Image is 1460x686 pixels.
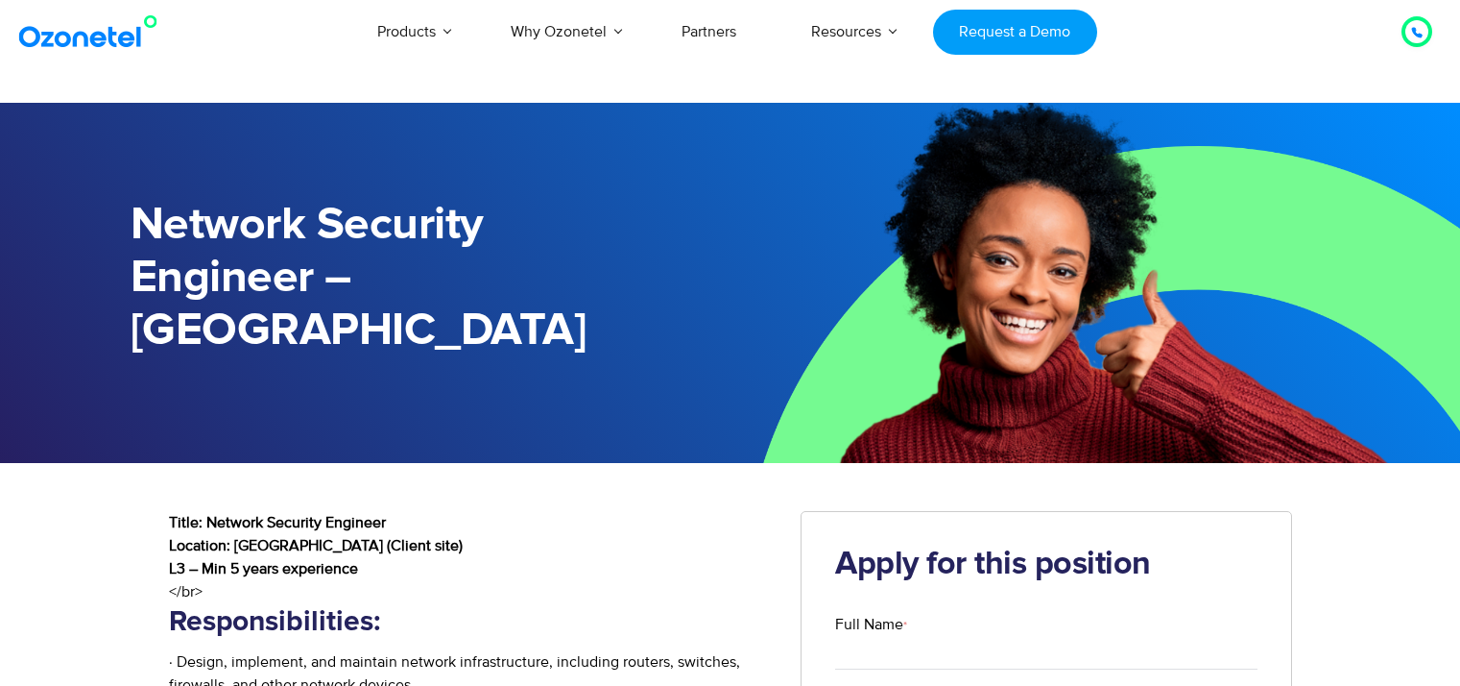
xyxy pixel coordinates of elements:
h1: Network Security Engineer – [GEOGRAPHIC_DATA] [131,199,730,357]
b: Title: Network Security Engineer [169,513,386,532]
b: L3 – Min 5 years experience [169,559,358,578]
b: Responsibilities: [169,607,380,636]
h2: Apply for this position [835,546,1257,584]
a: Request a Demo [933,10,1097,55]
label: Full Name [835,613,1257,636]
b: Location: [GEOGRAPHIC_DATA] (Client site) [169,536,463,555]
div: </br> [169,580,773,603]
